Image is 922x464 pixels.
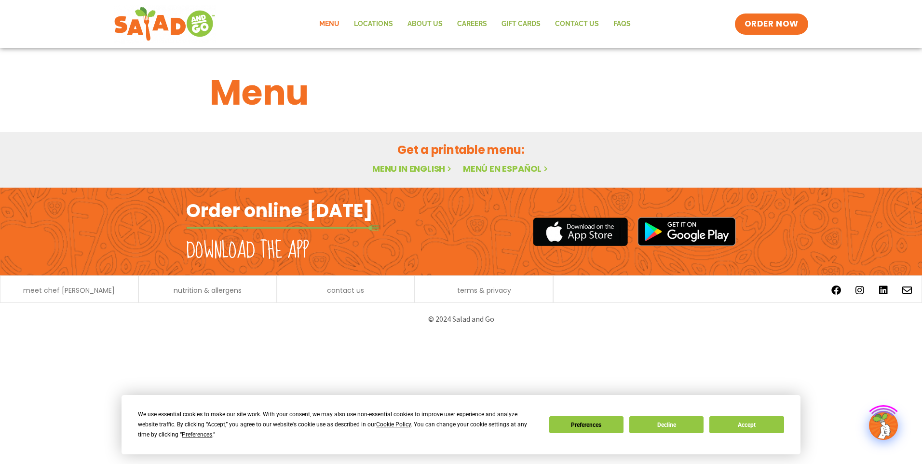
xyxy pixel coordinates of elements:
[494,13,548,35] a: GIFT CARDS
[400,13,450,35] a: About Us
[548,13,606,35] a: Contact Us
[23,287,115,294] a: meet chef [PERSON_NAME]
[186,199,373,222] h2: Order online [DATE]
[709,416,784,433] button: Accept
[312,13,347,35] a: Menu
[463,163,550,175] a: Menú en español
[629,416,704,433] button: Decline
[372,163,453,175] a: Menu in English
[122,395,800,454] div: Cookie Consent Prompt
[174,287,242,294] a: nutrition & allergens
[327,287,364,294] a: contact us
[347,13,400,35] a: Locations
[186,237,309,264] h2: Download the app
[606,13,638,35] a: FAQs
[186,225,379,231] img: fork
[735,14,808,35] a: ORDER NOW
[191,313,731,326] p: © 2024 Salad and Go
[376,421,411,428] span: Cookie Policy
[182,431,212,438] span: Preferences
[138,409,537,440] div: We use essential cookies to make our site work. With your consent, we may also use non-essential ...
[450,13,494,35] a: Careers
[533,216,628,247] img: appstore
[210,141,712,158] h2: Get a printable menu:
[312,13,638,35] nav: Menu
[549,416,624,433] button: Preferences
[210,67,712,119] h1: Menu
[457,287,511,294] a: terms & privacy
[637,217,736,246] img: google_play
[114,5,216,43] img: new-SAG-logo-768×292
[745,18,799,30] span: ORDER NOW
